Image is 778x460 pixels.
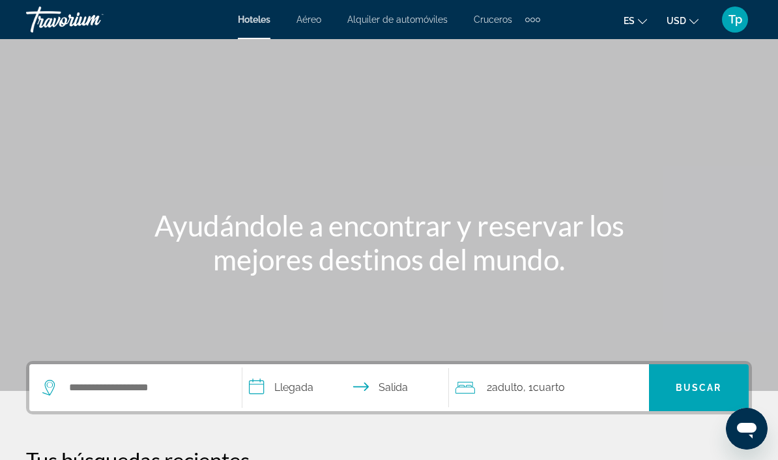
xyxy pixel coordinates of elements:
[68,378,222,397] input: Search hotel destination
[474,14,512,25] a: Cruceros
[726,408,768,450] iframe: Button to launch messaging window
[26,3,156,36] a: Travorium
[449,364,649,411] button: Travelers: 2 adults, 0 children
[242,364,449,411] button: Select check in and out date
[525,9,540,30] button: Extra navigation items
[728,13,742,26] span: Tp
[624,11,647,30] button: Change language
[676,382,722,393] span: Buscar
[487,379,523,397] span: 2
[238,14,270,25] a: Hoteles
[347,14,448,25] a: Alquiler de automóviles
[145,208,633,276] h1: Ayudándole a encontrar y reservar los mejores destinos del mundo.
[296,14,321,25] a: Aéreo
[667,16,686,26] span: USD
[492,381,523,394] span: Adulto
[523,379,565,397] span: , 1
[533,381,565,394] span: Cuarto
[29,364,749,411] div: Search widget
[649,364,749,411] button: Search
[624,16,635,26] span: es
[718,6,752,33] button: User Menu
[667,11,699,30] button: Change currency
